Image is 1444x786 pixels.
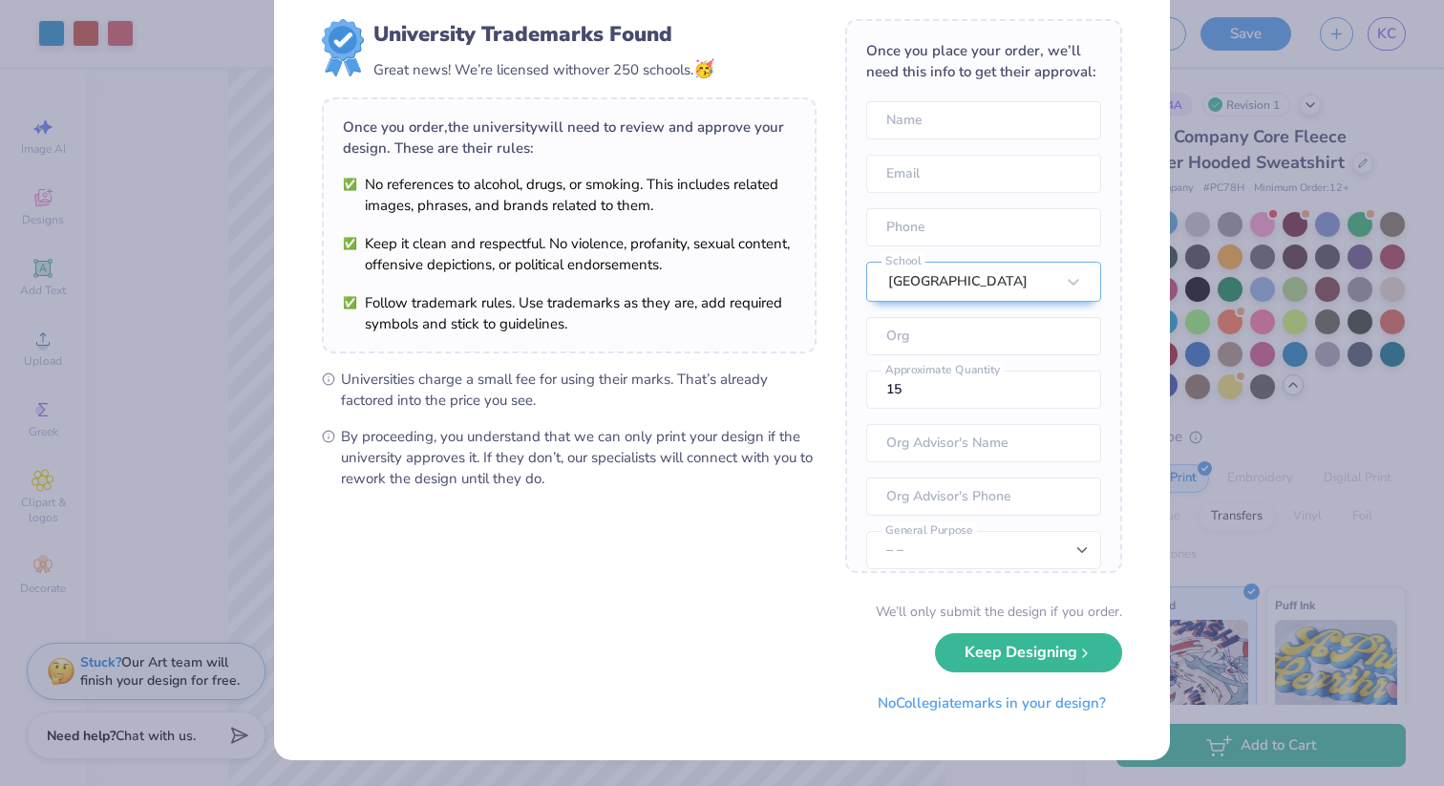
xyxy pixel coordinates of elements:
[866,317,1101,355] input: Org
[373,56,714,82] div: Great news! We’re licensed with over 250 schools.
[343,174,796,216] li: No references to alcohol, drugs, or smoking. This includes related images, phrases, and brands re...
[866,478,1101,516] input: Org Advisor's Phone
[343,233,796,275] li: Keep it clean and respectful. No violence, profanity, sexual content, offensive depictions, or po...
[341,426,817,489] span: By proceeding, you understand that we can only print your design if the university approves it. I...
[935,633,1122,672] button: Keep Designing
[866,424,1101,462] input: Org Advisor's Name
[866,371,1101,409] input: Approximate Quantity
[861,684,1122,723] button: NoCollegiatemarks in your design?
[866,155,1101,193] input: Email
[866,40,1101,82] div: Once you place your order, we’ll need this info to get their approval:
[866,101,1101,139] input: Name
[876,602,1122,622] div: We’ll only submit the design if you order.
[373,19,714,50] div: University Trademarks Found
[343,117,796,159] div: Once you order, the university will need to review and approve your design. These are their rules:
[866,208,1101,246] input: Phone
[343,292,796,334] li: Follow trademark rules. Use trademarks as they are, add required symbols and stick to guidelines.
[341,369,817,411] span: Universities charge a small fee for using their marks. That’s already factored into the price you...
[693,57,714,80] span: 🥳
[322,19,364,76] img: license-marks-badge.png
